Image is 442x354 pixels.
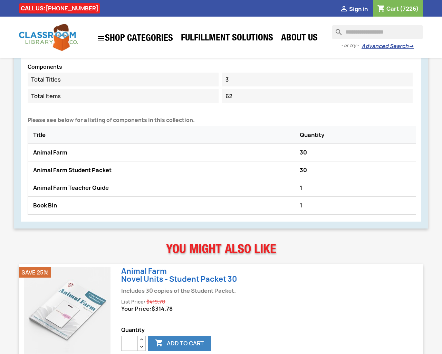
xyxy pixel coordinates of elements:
i: shopping_cart [377,5,385,13]
span: Cart [386,5,399,12]
a: Advanced Search→ [362,43,414,50]
div: Animal Farm Teacher Guide [31,183,298,193]
span: → [409,43,414,50]
input: Quantity [121,336,138,351]
div: Animal Farm Student Packet [31,165,298,175]
div: Title [31,130,298,140]
a: SHOP CATEGORIES [93,31,176,46]
div: Your Price: [121,305,237,312]
a: [PHONE_NUMBER] [46,4,98,12]
span: - or try - [341,42,362,49]
span: Quantity [121,327,237,334]
a: Animal FarmNovel Units - Student Packet 30 [121,266,237,284]
img: Animal Farm (Novel Units - Student Packet 30) [24,267,110,354]
input: Search [332,25,423,39]
dd: 62 [222,89,413,103]
i:  [155,339,163,348]
p: Please see below for a listing of components in this collection. [28,117,416,124]
span: Regular price [146,298,165,305]
div: Animal Farm [31,147,298,158]
div: 30 [298,147,412,158]
span: Price [152,305,173,313]
p: Components [28,64,416,70]
a: Fulfillment Solutions [177,32,277,46]
a: About Us [278,32,321,46]
div: Book Bin [31,200,298,211]
p: You might also like [14,237,428,264]
dt: Total Titles [28,73,219,86]
i:  [97,34,105,43]
i: search [332,25,340,34]
div: 1 [298,183,412,193]
a:  Sign in [340,5,368,13]
div: Includes 30 copies of the Student Packet. [121,286,237,298]
button: Add to cart [148,336,211,351]
i:  [340,5,348,13]
dt: Total Items [28,89,219,103]
dd: 3 [222,73,413,86]
span: List Price: [121,299,145,305]
a: Shopping cart link containing 7226 product(s) [377,5,419,12]
div: Quantity [298,130,412,140]
span: Sign in [349,5,368,13]
img: Classroom Library Company [19,24,78,51]
span: (7226) [400,5,419,12]
li: Save 25% [19,267,51,278]
div: 1 [298,200,412,211]
div: 30 [298,165,412,175]
div: CALL US: [19,3,100,13]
